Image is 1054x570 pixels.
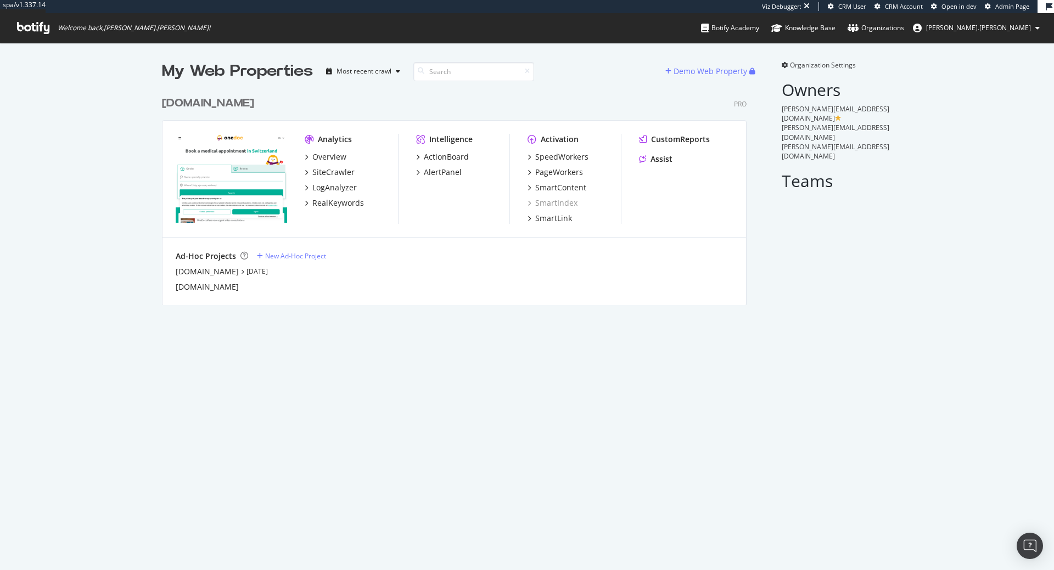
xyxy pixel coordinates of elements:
[848,22,904,33] div: Organizations
[318,134,352,145] div: Analytics
[985,2,1029,11] a: Admin Page
[58,24,210,32] span: Welcome back, [PERSON_NAME].[PERSON_NAME] !
[528,197,578,208] a: SmartIndex
[926,23,1031,32] span: benjamin.bussiere
[305,151,346,162] a: Overview
[941,2,977,10] span: Open in dev
[790,60,856,70] span: Organization Settings
[312,182,357,193] div: LogAnalyzer
[265,251,326,261] div: New Ad-Hoc Project
[782,104,889,123] span: [PERSON_NAME][EMAIL_ADDRESS][DOMAIN_NAME]
[528,151,588,162] a: SpeedWorkers
[651,154,672,165] div: Assist
[782,81,892,99] h2: Owners
[429,134,473,145] div: Intelligence
[771,22,836,33] div: Knowledge Base
[639,134,710,145] a: CustomReports
[782,142,889,161] span: [PERSON_NAME][EMAIL_ADDRESS][DOMAIN_NAME]
[995,2,1029,10] span: Admin Page
[838,2,866,10] span: CRM User
[162,60,313,82] div: My Web Properties
[734,99,747,109] div: Pro
[885,2,923,10] span: CRM Account
[541,134,579,145] div: Activation
[416,151,469,162] a: ActionBoard
[424,167,462,178] div: AlertPanel
[701,13,759,43] a: Botify Academy
[424,151,469,162] div: ActionBoard
[312,167,355,178] div: SiteCrawler
[413,62,534,81] input: Search
[535,167,583,178] div: PageWorkers
[535,182,586,193] div: SmartContent
[305,167,355,178] a: SiteCrawler
[828,2,866,11] a: CRM User
[771,13,836,43] a: Knowledge Base
[257,251,326,261] a: New Ad-Hoc Project
[874,2,923,11] a: CRM Account
[416,167,462,178] a: AlertPanel
[312,197,364,208] div: RealKeywords
[535,151,588,162] div: SpeedWorkers
[701,22,759,33] div: Botify Academy
[176,281,239,292] a: [DOMAIN_NAME]
[782,172,892,190] h2: Teams
[1017,533,1043,559] div: Open Intercom Messenger
[162,82,755,305] div: grid
[528,182,586,193] a: SmartContent
[651,134,710,145] div: CustomReports
[305,182,357,193] a: LogAnalyzer
[762,2,801,11] div: Viz Debugger:
[528,167,583,178] a: PageWorkers
[848,13,904,43] a: Organizations
[535,213,572,224] div: SmartLink
[176,134,287,223] img: onedoc.ch
[639,154,672,165] a: Assist
[337,68,391,75] div: Most recent crawl
[674,66,747,77] div: Demo Web Property
[162,95,254,111] div: [DOMAIN_NAME]
[904,19,1049,37] button: [PERSON_NAME].[PERSON_NAME]
[176,251,236,262] div: Ad-Hoc Projects
[782,123,889,142] span: [PERSON_NAME][EMAIL_ADDRESS][DOMAIN_NAME]
[665,63,749,80] button: Demo Web Property
[931,2,977,11] a: Open in dev
[162,95,259,111] a: [DOMAIN_NAME]
[528,213,572,224] a: SmartLink
[665,66,749,76] a: Demo Web Property
[246,267,268,276] a: [DATE]
[322,63,405,80] button: Most recent crawl
[176,266,239,277] a: [DOMAIN_NAME]
[305,197,364,208] a: RealKeywords
[312,151,346,162] div: Overview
